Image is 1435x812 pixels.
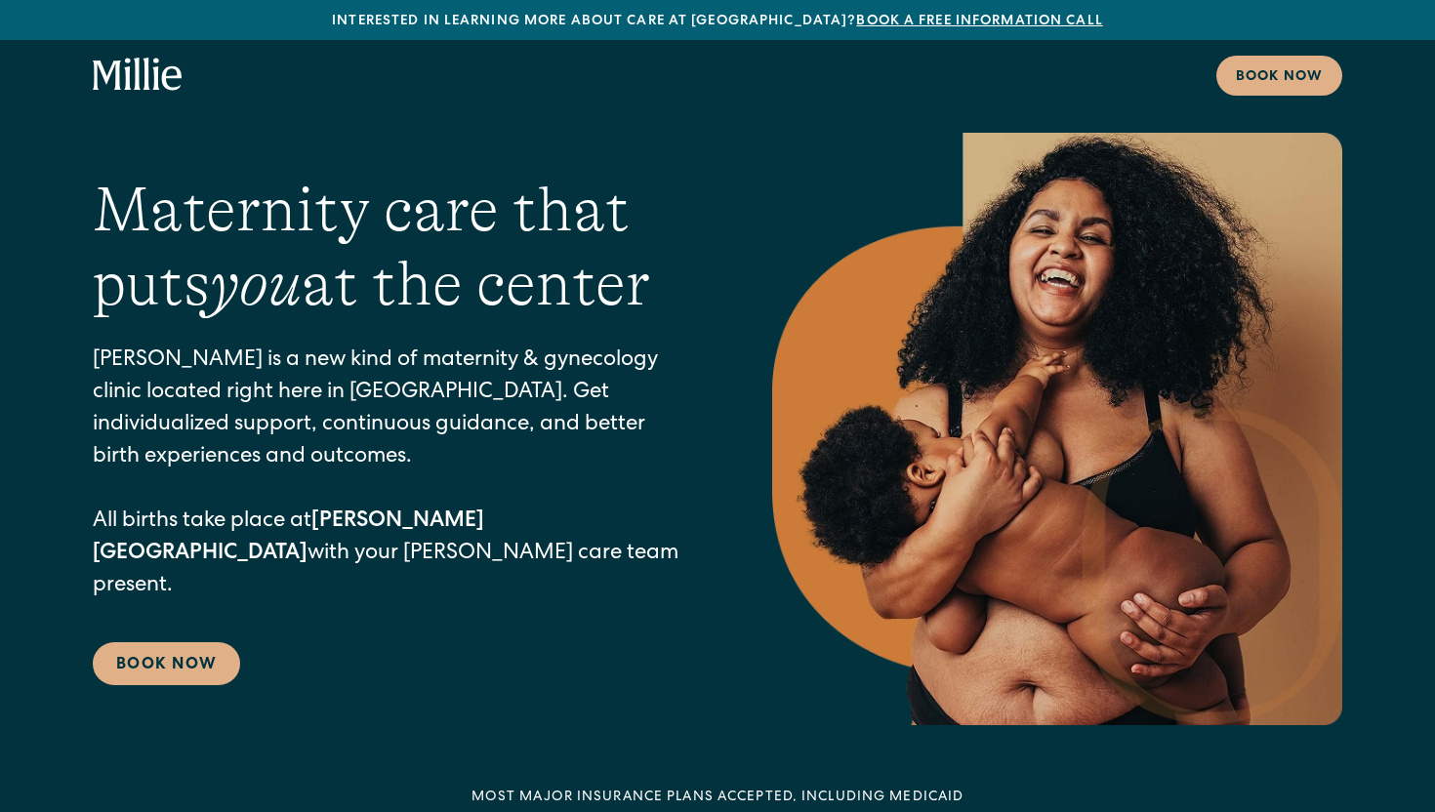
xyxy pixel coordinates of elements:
[1236,67,1323,88] div: Book now
[471,788,964,808] div: MOST MAJOR INSURANCE PLANS ACCEPTED, INCLUDING MEDICAID
[772,133,1342,725] img: Smiling mother with her baby in arms, celebrating body positivity and the nurturing bond of postp...
[93,58,183,93] a: home
[93,642,240,685] a: Book Now
[93,345,694,603] p: [PERSON_NAME] is a new kind of maternity & gynecology clinic located right here in [GEOGRAPHIC_DA...
[210,249,302,319] em: you
[856,15,1102,28] a: Book a free information call
[1216,56,1342,96] a: Book now
[93,173,694,323] h1: Maternity care that puts at the center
